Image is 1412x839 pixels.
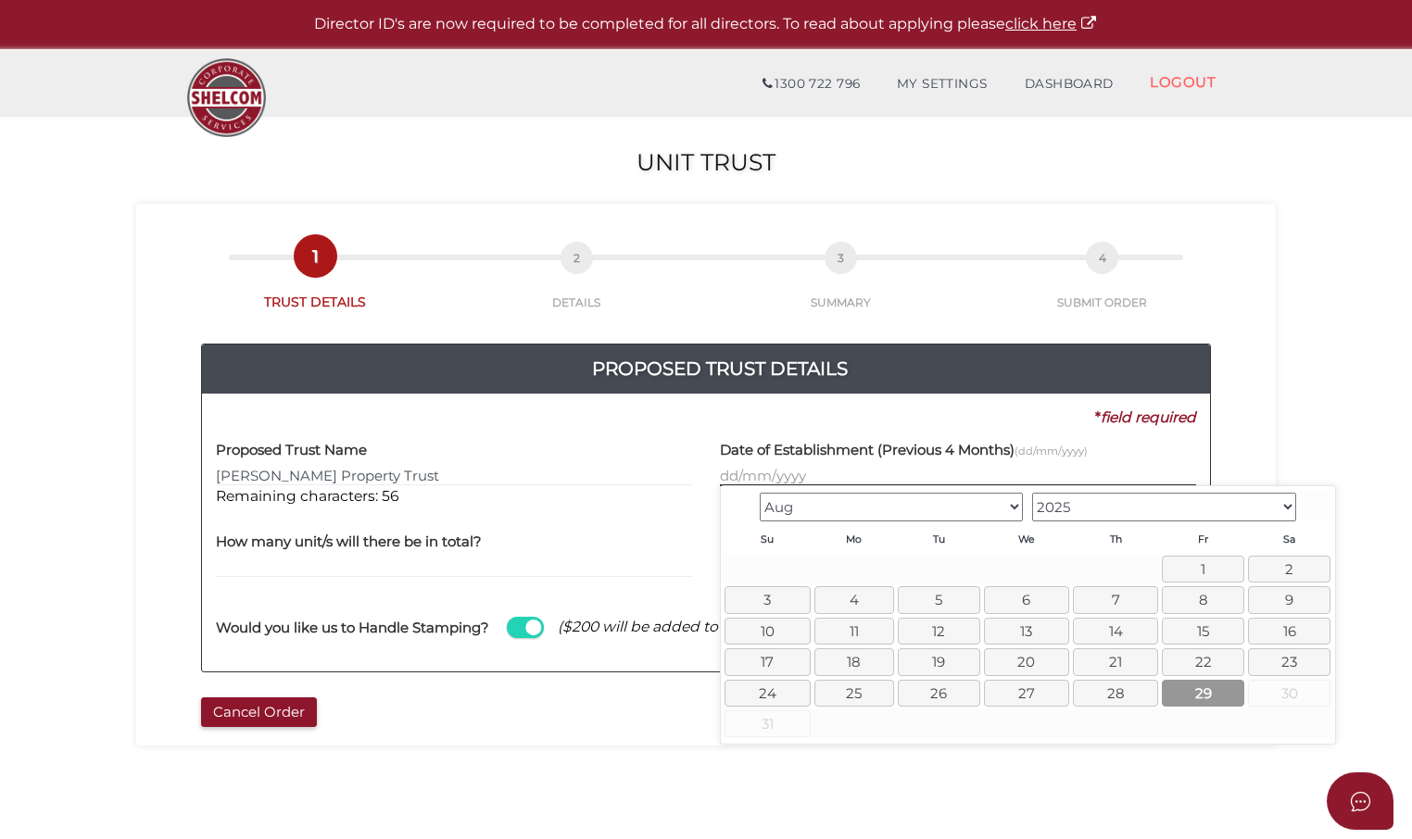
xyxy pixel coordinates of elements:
span: 31 [725,710,810,737]
a: 1TRUST DETAILS [183,260,448,311]
span: 2 [561,242,593,274]
span: 30 [1248,680,1330,707]
a: 14 [1073,618,1158,645]
span: 3 [825,242,857,274]
a: 25 [814,680,894,707]
a: 16 [1248,618,1330,645]
a: 13 [984,618,1069,645]
a: 10 [725,618,810,645]
a: 7 [1073,586,1158,613]
img: Logo [178,49,275,146]
span: 1 [299,240,332,272]
a: 27 [984,680,1069,707]
a: 22 [1162,648,1244,675]
a: 28 [1073,680,1158,707]
button: Open asap [1327,772,1393,830]
a: 3SUMMARY [706,262,976,310]
small: (dd/mm/yyyy) [1015,445,1088,457]
span: ($200 will be added to your application for State Revenue Fees) [558,617,1010,637]
h4: How many unit/s will there be in total? [216,534,482,550]
a: 24 [725,680,810,707]
h4: Date of Establishment (Previous 4 Months) [720,443,1088,458]
a: 21 [1073,648,1158,675]
span: Friday [1198,533,1208,545]
a: 12 [898,618,980,645]
a: 11 [814,618,894,645]
a: Next [1301,491,1330,520]
span: Sunday [761,533,774,545]
input: dd/mm/yyyy [720,466,1196,486]
span: Monday [846,533,862,545]
span: 4 [1086,242,1118,274]
a: 1300 722 796 [744,66,878,103]
a: 3 [725,586,810,613]
a: 5 [898,586,980,613]
a: click here [1005,15,1098,32]
a: Prev [725,491,754,520]
a: MY SETTINGS [878,66,1006,103]
a: 23 [1248,648,1330,675]
a: 15 [1162,618,1244,645]
span: Remaining characters: 56 [216,487,399,505]
a: 6 [984,586,1069,613]
a: 18 [814,648,894,675]
a: 4SUBMIT ORDER [976,262,1229,310]
h4: Would you like us to Handle Stamping? [216,620,489,636]
a: 29 [1162,680,1244,707]
a: 20 [984,648,1069,675]
a: LOGOUT [1131,63,1234,101]
p: Director ID's are now required to be completed for all directors. To read about applying please [46,14,1366,35]
a: 9 [1248,586,1330,613]
a: 2 [1248,556,1330,582]
h4: Proposed Trust Details [216,354,1224,383]
a: 26 [898,680,980,707]
a: 4 [814,586,894,613]
button: Cancel Order [201,697,317,728]
a: 8 [1162,586,1244,613]
span: Thursday [1110,533,1122,545]
a: DASHBOARD [1006,66,1132,103]
i: field required [1101,408,1196,426]
a: 1 [1162,556,1244,582]
h4: Proposed Trust Name [216,443,367,458]
a: 19 [898,648,980,675]
span: Wednesday [1018,533,1035,545]
a: 2DETAILS [448,262,705,310]
a: 17 [725,648,810,675]
span: Saturday [1283,533,1295,545]
span: Tuesday [933,533,945,545]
